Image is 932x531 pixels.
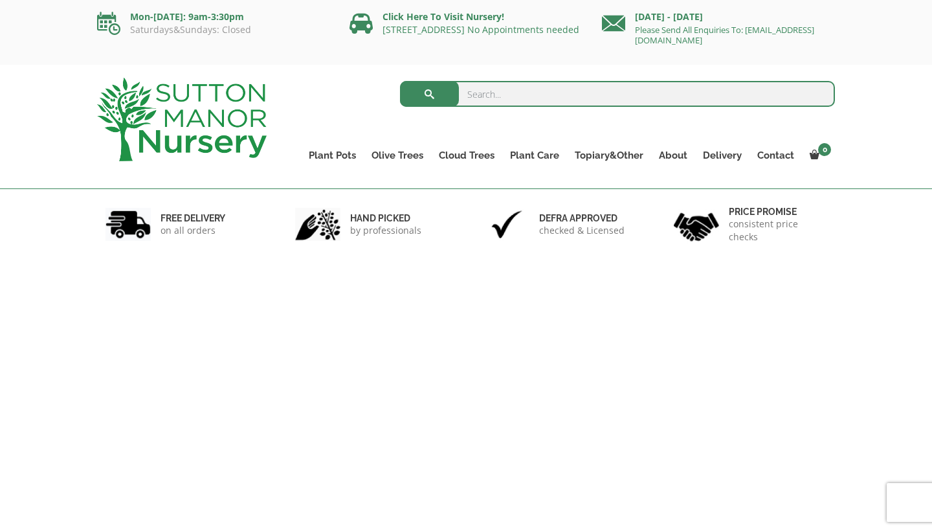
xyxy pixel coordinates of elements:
p: Saturdays&Sundays: Closed [97,25,330,35]
img: 4.jpg [674,205,719,244]
img: logo [97,78,267,161]
img: 1.jpg [105,208,151,241]
img: 2.jpg [295,208,340,241]
a: About [651,146,695,164]
a: Cloud Trees [431,146,502,164]
p: on all orders [161,224,225,237]
a: Plant Pots [301,146,364,164]
p: [DATE] - [DATE] [602,9,835,25]
a: Click Here To Visit Nursery! [383,10,504,23]
p: checked & Licensed [539,224,625,237]
h6: Price promise [729,206,827,218]
p: Mon-[DATE]: 9am-3:30pm [97,9,330,25]
a: Delivery [695,146,749,164]
span: 0 [818,143,831,156]
h6: FREE DELIVERY [161,212,225,224]
a: Plant Care [502,146,567,164]
h6: Defra approved [539,212,625,224]
a: [STREET_ADDRESS] No Appointments needed [383,23,579,36]
a: Please Send All Enquiries To: [EMAIL_ADDRESS][DOMAIN_NAME] [635,24,814,46]
p: consistent price checks [729,218,827,243]
a: 0 [802,146,835,164]
a: Contact [749,146,802,164]
a: Topiary&Other [567,146,651,164]
img: 3.jpg [484,208,529,241]
p: by professionals [350,224,421,237]
input: Search... [400,81,836,107]
h6: hand picked [350,212,421,224]
a: Olive Trees [364,146,431,164]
